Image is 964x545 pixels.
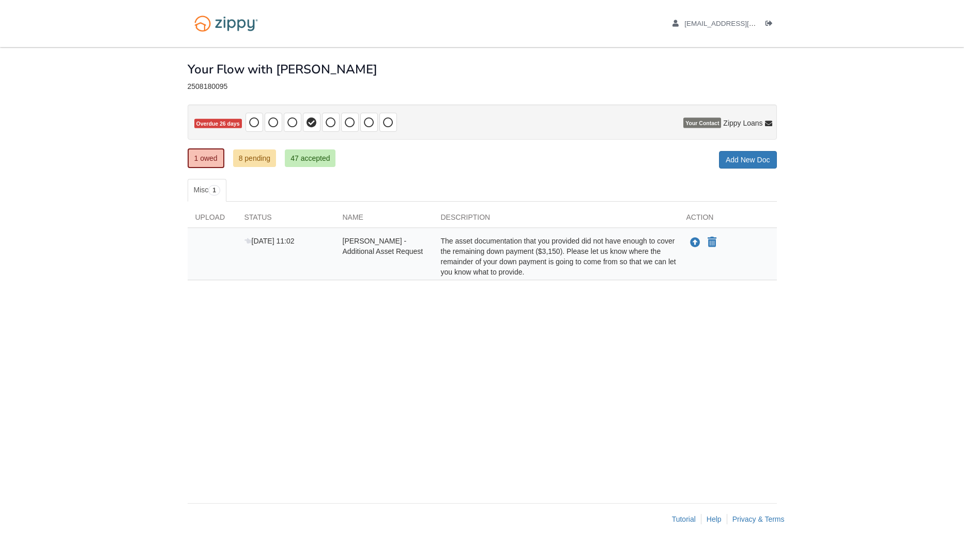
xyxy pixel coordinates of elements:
div: 2508180095 [188,82,777,91]
span: eolivares@blueleafresidential.com [684,20,803,27]
div: Upload [188,212,237,228]
span: Your Contact [683,118,721,128]
a: Tutorial [672,515,696,523]
a: Misc [188,179,226,202]
div: Status [237,212,335,228]
div: Description [433,212,679,228]
span: 1 [208,185,220,195]
img: Logo [188,10,265,37]
button: Upload Edward Olivares Lopez - Additional Asset Request [689,236,701,249]
a: Help [707,515,722,523]
div: The asset documentation that you provided did not have enough to cover the remaining down payment... [433,236,679,277]
a: Log out [766,20,777,30]
span: Overdue 26 days [194,119,242,129]
a: 47 accepted [285,149,335,167]
h1: Your Flow with [PERSON_NAME] [188,63,377,76]
div: Name [335,212,433,228]
a: 8 pending [233,149,277,167]
a: Add New Doc [719,151,777,169]
span: Zippy Loans [723,118,762,128]
a: Privacy & Terms [732,515,785,523]
button: Declare Edward Olivares Lopez - Additional Asset Request not applicable [707,236,717,249]
span: [DATE] 11:02 [244,237,295,245]
span: [PERSON_NAME] - Additional Asset Request [343,237,423,255]
a: edit profile [672,20,803,30]
div: Action [679,212,777,228]
a: 1 owed [188,148,224,168]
